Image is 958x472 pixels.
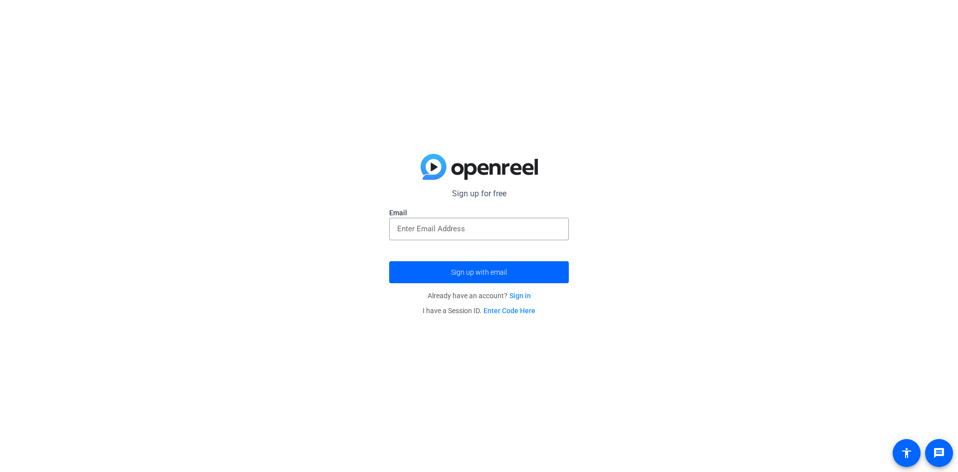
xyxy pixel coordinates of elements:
input: Enter Email Address [397,223,561,235]
label: Email [389,208,569,218]
a: Enter Code Here [483,307,535,315]
span: Already have an account? [428,292,531,300]
img: blue-gradient.svg [421,154,538,180]
mat-icon: message [933,447,945,459]
span: I have a Session ID. [423,307,535,315]
button: Sign up with email [389,261,569,283]
mat-icon: accessibility [901,447,913,459]
a: Sign in [509,292,531,300]
p: Sign up for free [389,188,569,200]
